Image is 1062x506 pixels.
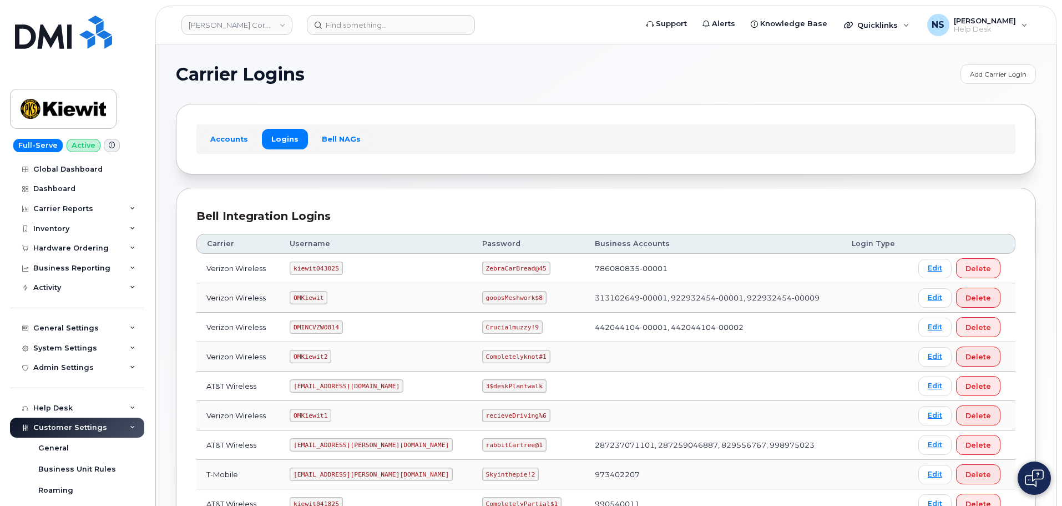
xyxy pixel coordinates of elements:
[842,234,908,254] th: Login Type
[472,234,585,254] th: Password
[965,263,991,274] span: Delete
[918,406,952,425] a: Edit
[965,440,991,450] span: Delete
[918,318,952,337] a: Edit
[262,129,308,149] a: Logins
[290,350,331,363] code: OMKiewit2
[918,465,952,484] a: Edit
[196,283,280,313] td: Verizon Wireless
[482,291,547,304] code: goopsMeshwork$8
[965,293,991,303] span: Delete
[918,435,952,455] a: Edit
[585,234,842,254] th: Business Accounts
[956,405,1000,425] button: Delete
[585,254,842,283] td: 786080835-00001
[280,234,472,254] th: Username
[585,283,842,313] td: 313102649-00001, 922932454-00001, 922932454-00009
[960,64,1036,84] a: Add Carrier Login
[965,322,991,333] span: Delete
[196,460,280,489] td: T-Mobile
[1025,469,1044,487] img: Open chat
[956,288,1000,308] button: Delete
[196,234,280,254] th: Carrier
[956,347,1000,367] button: Delete
[290,379,403,393] code: [EMAIL_ADDRESS][DOMAIN_NAME]
[585,430,842,460] td: 287237071101, 287259046887, 829556767, 998975023
[482,468,539,481] code: Skyinthepie!2
[196,208,1015,224] div: Bell Integration Logins
[290,262,342,275] code: kiewit043025
[196,254,280,283] td: Verizon Wireless
[918,377,952,396] a: Edit
[196,401,280,430] td: Verizon Wireless
[956,258,1000,278] button: Delete
[965,410,991,421] span: Delete
[482,379,547,393] code: 3$deskPlantwalk
[918,259,952,278] a: Edit
[918,347,952,367] a: Edit
[965,469,991,480] span: Delete
[290,291,327,304] code: OMKiewit
[290,438,453,452] code: [EMAIL_ADDRESS][PERSON_NAME][DOMAIN_NAME]
[918,288,952,308] a: Edit
[482,409,550,422] code: recieveDriving%6
[290,409,331,422] code: OMKiewit1
[482,320,543,334] code: Crucialmuzzy!9
[196,313,280,342] td: Verizon Wireless
[585,313,842,342] td: 442044104-00001, 442044104-00002
[956,317,1000,337] button: Delete
[965,352,991,362] span: Delete
[290,468,453,481] code: [EMAIL_ADDRESS][PERSON_NAME][DOMAIN_NAME]
[956,376,1000,396] button: Delete
[956,464,1000,484] button: Delete
[482,350,550,363] code: Completelyknot#1
[196,430,280,460] td: AT&T Wireless
[196,342,280,372] td: Verizon Wireless
[196,372,280,401] td: AT&T Wireless
[312,129,370,149] a: Bell NAGs
[290,320,342,334] code: DMINCVZW0814
[965,381,991,392] span: Delete
[482,262,550,275] code: ZebraCarBread@45
[176,66,305,83] span: Carrier Logins
[585,460,842,489] td: 973402207
[956,435,1000,455] button: Delete
[201,129,257,149] a: Accounts
[482,438,547,452] code: rabbitCartree@1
